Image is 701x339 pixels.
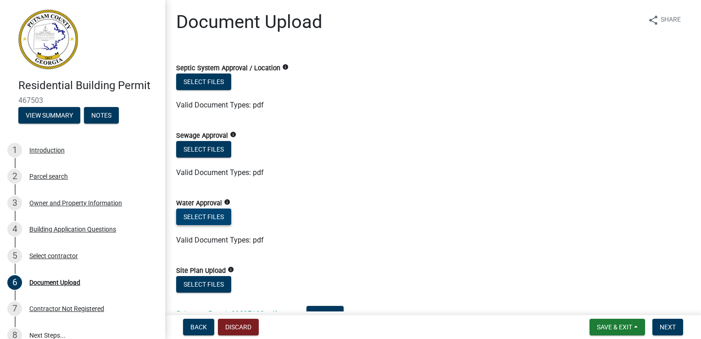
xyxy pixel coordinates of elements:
label: Septic System Approval / Location [176,65,280,72]
span: Next [660,323,676,331]
button: Select files [176,209,231,225]
label: Sewage Approval [176,133,228,139]
div: 2 [7,169,22,184]
div: Document Upload [29,279,80,286]
wm-modal-confirm: Delete Document [306,311,344,319]
i: info [224,199,230,205]
button: shareShare [640,11,688,29]
div: Owner and Property Information [29,200,122,206]
span: Back [190,323,207,331]
button: Select files [176,276,231,293]
img: Putnam County, Georgia [18,10,78,69]
i: info [282,64,289,70]
button: Next [652,319,683,335]
div: 4 [7,222,22,237]
button: Delete [306,306,344,322]
div: 5 [7,249,22,263]
span: Save & Exit [597,323,632,331]
div: Contractor Not Registered [29,305,104,312]
i: share [648,15,659,26]
button: Save & Exit [590,319,645,335]
div: Parcel search [29,173,68,180]
wm-modal-confirm: Notes [84,112,119,119]
span: 467503 [18,96,147,105]
div: 3 [7,196,22,210]
span: Share [661,15,681,26]
h1: Document Upload [176,11,323,33]
div: Building Application Questions [29,226,116,232]
button: Notes [84,107,119,124]
button: Discard [218,319,259,335]
button: Back [183,319,214,335]
button: View Summary [18,107,80,124]
span: Valid Document Types: pdf [176,101,264,109]
a: Driveway Permit 29397123.pdf [177,310,277,318]
div: 7 [7,301,22,316]
div: 6 [7,275,22,290]
label: Site Plan Upload [176,268,226,274]
span: Valid Document Types: pdf [176,236,264,244]
span: Valid Document Types: pdf [176,168,264,177]
label: Water Approval [176,200,222,207]
h4: Residential Building Permit [18,79,158,92]
button: Select files [176,141,231,158]
button: Select files [176,73,231,90]
div: Introduction [29,147,65,153]
i: info [230,131,236,138]
div: 1 [7,143,22,158]
i: info [228,266,234,273]
wm-modal-confirm: Summary [18,112,80,119]
div: Select contractor [29,253,78,259]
